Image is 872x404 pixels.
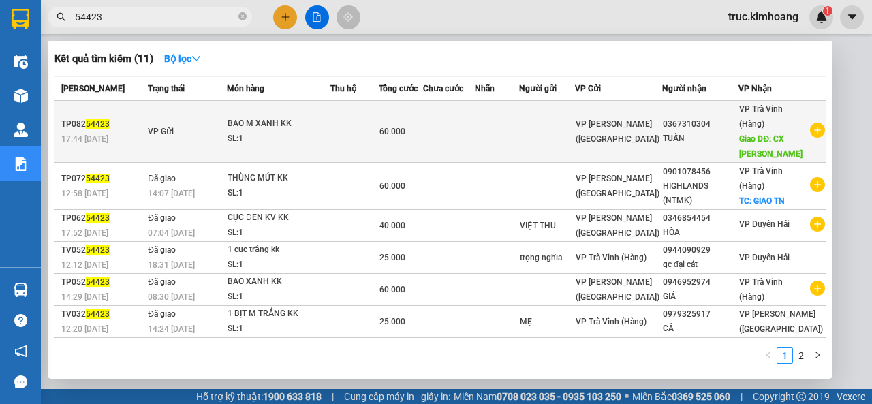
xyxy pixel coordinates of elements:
span: 54423 [86,277,110,287]
div: TP052 [61,275,144,290]
button: left [760,347,777,364]
li: 1 [777,347,793,364]
div: SL: 1 [228,258,330,273]
div: SL: 1 [228,186,330,201]
div: 0901078456 [663,165,738,179]
span: 60.000 [379,127,405,136]
span: Người gửi [519,84,557,93]
a: 2 [794,348,809,363]
span: VP Nhận [738,84,772,93]
span: 12:12 [DATE] [61,260,108,270]
span: 14:07 [DATE] [148,189,195,198]
span: search [57,12,66,22]
img: solution-icon [14,157,28,171]
span: 60.000 [379,285,405,294]
span: 60.000 [379,181,405,191]
span: Thu hộ [330,84,356,93]
span: 12:58 [DATE] [61,189,108,198]
span: Người nhận [662,84,706,93]
span: Nhãn [475,84,495,93]
div: SL: 1 [228,131,330,146]
span: Giao DĐ: CX [PERSON_NAME] [739,134,803,159]
span: VP Trà Vinh (Hàng) [576,253,647,262]
div: CỤC ĐEN KV KK [228,211,330,226]
div: BAO M XANH KK [228,116,330,131]
span: 08:30 [DATE] [148,292,195,302]
div: TV052 [61,243,144,258]
span: Đã giao [148,277,176,287]
span: left [764,351,773,359]
div: TP062 [61,211,144,226]
div: SL: 1 [228,290,330,305]
span: right [813,351,822,359]
span: Đã giao [148,174,176,183]
div: 0979325917 [663,307,738,322]
span: 07:04 [DATE] [148,228,195,238]
span: VP Trà Vinh (Hàng) [576,317,647,326]
span: VP Trà Vinh (Hàng) [739,277,783,302]
span: TC: GIAO TN [739,196,785,206]
span: Đã giao [148,245,176,255]
span: Món hàng [227,84,264,93]
span: Tổng cước [379,84,418,93]
div: TP072 [61,172,144,186]
div: GIÁ [663,290,738,304]
div: SL: 1 [228,226,330,240]
span: VP [PERSON_NAME] ([GEOGRAPHIC_DATA]) [576,213,659,238]
span: Đã giao [148,213,176,223]
div: SL: 1 [228,322,330,337]
span: VP [PERSON_NAME] ([GEOGRAPHIC_DATA]) [576,277,659,302]
span: down [191,54,201,63]
span: VP Gửi [575,84,601,93]
span: 17:52 [DATE] [61,228,108,238]
div: 0346854454 [663,211,738,226]
img: warehouse-icon [14,123,28,137]
span: question-circle [14,314,27,327]
span: message [14,375,27,388]
span: 25.000 [379,317,405,326]
span: 12:20 [DATE] [61,324,108,334]
span: close-circle [238,12,247,20]
span: [PERSON_NAME] [61,84,125,93]
div: trọng nghĩa [520,251,575,265]
div: BAO XANH KK [228,275,330,290]
span: 17:44 [DATE] [61,134,108,144]
div: TP082 [61,117,144,131]
span: 14:24 [DATE] [148,324,195,334]
img: warehouse-icon [14,89,28,103]
span: VP [PERSON_NAME] ([GEOGRAPHIC_DATA]) [576,174,659,198]
li: Next Page [809,347,826,364]
input: Tìm tên, số ĐT hoặc mã đơn [75,10,236,25]
div: qc đại cát [663,258,738,272]
span: 54423 [86,119,110,129]
div: VIỆT THU [520,219,575,233]
span: 14:29 [DATE] [61,292,108,302]
span: VP Trà Vinh (Hàng) [739,166,783,191]
span: Chưa cước [423,84,463,93]
span: plus-circle [810,177,825,192]
span: 54423 [86,213,110,223]
div: 0946952974 [663,275,738,290]
span: plus-circle [810,217,825,232]
div: TUẤN [663,131,738,146]
div: HIGHLANDS (NTMK) [663,179,738,208]
div: THÙNG KK [228,339,330,354]
button: Bộ lọcdown [153,48,212,69]
div: 1 BỊT M TRẮNG KK [228,307,330,322]
span: 54423 [86,245,110,255]
span: notification [14,345,27,358]
span: 18:31 [DATE] [148,260,195,270]
img: warehouse-icon [14,283,28,297]
div: CẢ [663,322,738,336]
span: 54423 [86,309,110,319]
span: 25.000 [379,253,405,262]
div: 1 cuc trắng kk [228,243,330,258]
strong: Bộ lọc [164,53,201,64]
span: Đã giao [148,309,176,319]
button: right [809,347,826,364]
li: Previous Page [760,347,777,364]
span: close-circle [238,11,247,24]
span: VP Duyên Hải [739,253,790,262]
span: VP Gửi [148,127,174,136]
span: Trạng thái [148,84,185,93]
